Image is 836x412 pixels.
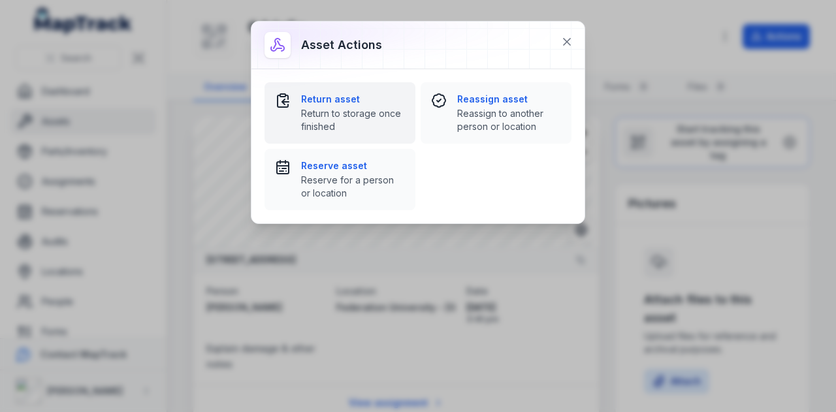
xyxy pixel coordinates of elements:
strong: Reassign asset [457,93,561,106]
button: Return assetReturn to storage once finished [265,82,415,144]
span: Return to storage once finished [301,107,405,133]
button: Reassign assetReassign to another person or location [421,82,571,144]
strong: Return asset [301,93,405,106]
h3: Asset actions [301,36,382,54]
span: Reserve for a person or location [301,174,405,200]
span: Reassign to another person or location [457,107,561,133]
strong: Reserve asset [301,159,405,172]
button: Reserve assetReserve for a person or location [265,149,415,210]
